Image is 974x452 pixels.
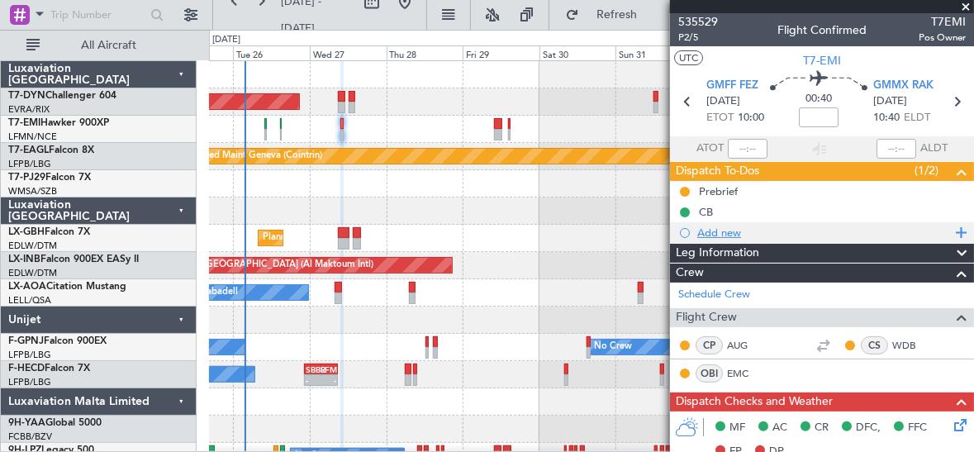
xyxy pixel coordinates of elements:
[908,420,927,436] span: FFC
[805,91,832,107] span: 00:40
[919,13,966,31] span: T7EMI
[558,2,657,28] button: Refresh
[8,282,46,292] span: LX-AOA
[697,226,951,240] div: Add new
[233,45,310,60] div: Tue 26
[678,287,750,303] a: Schedule Crew
[615,45,692,60] div: Sun 31
[595,335,633,359] div: No Crew
[803,52,841,69] span: T7-EMI
[873,78,934,94] span: GMMX RAK
[696,364,723,383] div: OBI
[676,162,759,181] span: Dispatch To-Dos
[263,226,447,250] div: Planned Maint Nice ([GEOGRAPHIC_DATA])
[8,173,45,183] span: T7-PJ29
[8,91,116,101] a: T7-DYNChallenger 604
[463,45,539,60] div: Fri 29
[676,264,704,283] span: Crew
[706,110,734,126] span: ETOT
[8,294,51,307] a: LELL/QSA
[8,255,139,264] a: LX-INBFalcon 900EX EASy II
[729,420,745,436] span: MF
[678,31,718,45] span: P2/5
[8,145,49,155] span: T7-EAGL
[873,93,907,110] span: [DATE]
[856,420,881,436] span: DFC,
[873,110,900,126] span: 10:40
[18,32,179,59] button: All Aircraft
[920,140,948,157] span: ALDT
[699,184,738,198] div: Prebrief
[43,40,174,51] span: All Aircraft
[728,139,767,159] input: --:--
[50,2,145,27] input: Trip Number
[919,31,966,45] span: Pos Owner
[8,364,45,373] span: F-HECD
[321,364,335,374] div: LFMN
[8,131,57,143] a: LFMN/NCE
[8,173,91,183] a: T7-PJ29Falcon 7X
[8,431,52,443] a: FCBB/BZV
[8,91,45,101] span: T7-DYN
[772,420,787,436] span: AC
[915,162,938,179] span: (1/2)
[310,45,387,60] div: Wed 27
[8,118,40,128] span: T7-EMI
[8,376,51,388] a: LFPB/LBG
[321,375,335,385] div: -
[212,33,240,47] div: [DATE]
[8,240,57,252] a: EDLW/DTM
[8,227,45,237] span: LX-GBH
[8,418,102,428] a: 9H-YAAGlobal 5000
[727,338,764,353] a: AUG
[777,22,867,40] div: Flight Confirmed
[706,93,740,110] span: [DATE]
[676,393,833,412] span: Dispatch Checks and Weather
[8,118,109,128] a: T7-EMIHawker 900XP
[8,282,126,292] a: LX-AOACitation Mustang
[904,110,930,126] span: ELDT
[8,227,90,237] a: LX-GBHFalcon 7X
[8,336,107,346] a: F-GPNJFalcon 900EX
[306,375,321,385] div: -
[861,336,888,354] div: CS
[8,158,51,170] a: LFPB/LBG
[582,9,652,21] span: Refresh
[8,185,57,197] a: WMSA/SZB
[696,336,723,354] div: CP
[727,366,764,381] a: EMC
[678,13,718,31] span: 535529
[539,45,616,60] div: Sat 30
[696,140,724,157] span: ATOT
[699,205,713,219] div: CB
[306,364,321,374] div: SBBR
[738,110,764,126] span: 10:00
[706,78,758,94] span: GMFF FEZ
[892,338,929,353] a: WDB
[8,336,44,346] span: F-GPNJ
[8,267,57,279] a: EDLW/DTM
[8,364,90,373] a: F-HECDFalcon 7X
[387,45,463,60] div: Thu 28
[129,253,373,278] div: Unplanned Maint [GEOGRAPHIC_DATA] (Al Maktoum Intl)
[676,308,737,327] span: Flight Crew
[815,420,829,436] span: CR
[8,349,51,361] a: LFPB/LBG
[8,418,45,428] span: 9H-YAA
[8,145,94,155] a: T7-EAGLFalcon 8X
[8,103,50,116] a: EVRA/RIX
[676,244,759,263] span: Leg Information
[186,144,322,169] div: Planned Maint Geneva (Cointrin)
[674,50,703,65] button: UTC
[8,255,40,264] span: LX-INB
